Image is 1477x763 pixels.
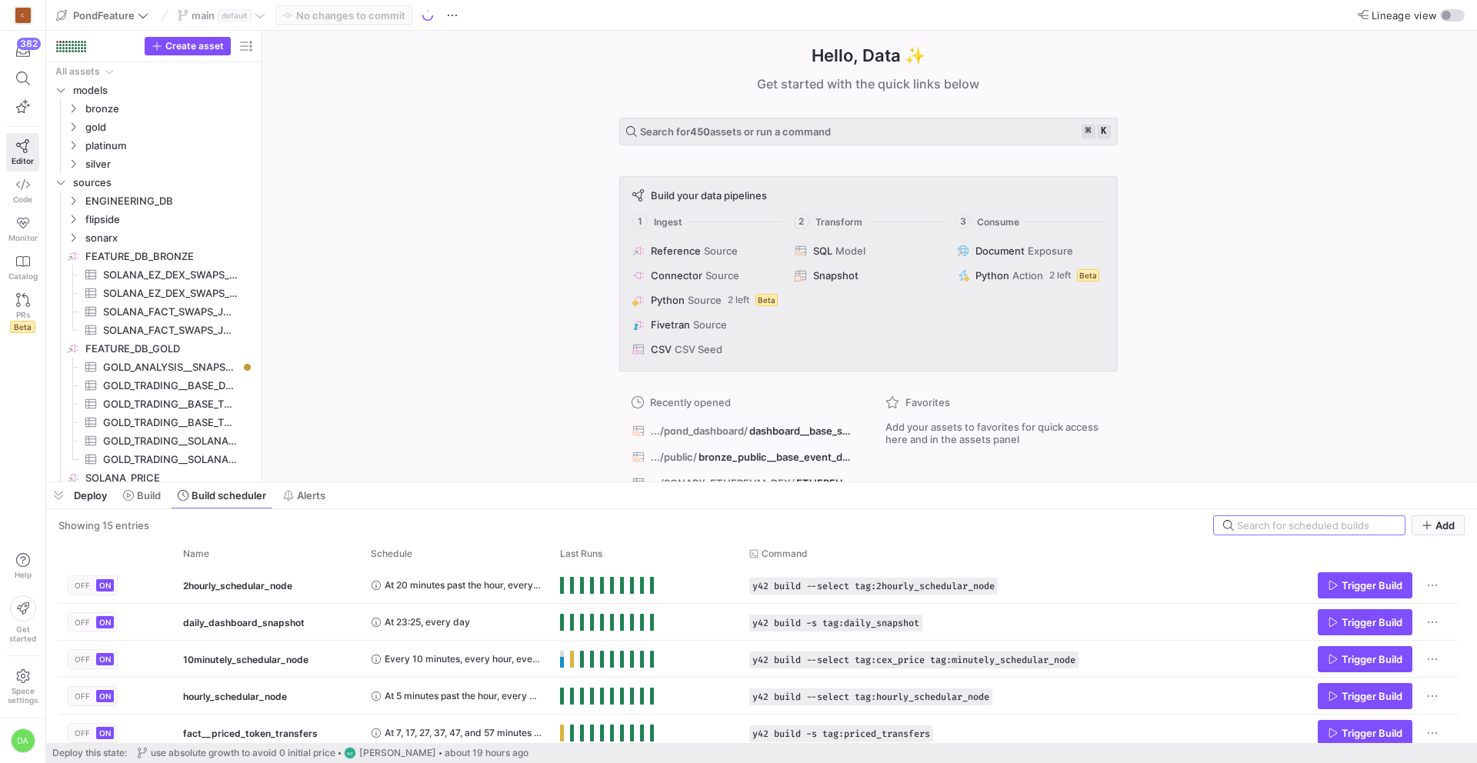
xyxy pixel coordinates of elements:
[796,477,851,489] span: ETHEREUM_SWAPS_UNISWAP
[650,396,731,408] span: Recently opened
[52,99,255,118] div: Press SPACE to select this row.
[385,641,542,677] span: Every 10 minutes, every hour, every day
[99,655,111,664] span: ON
[752,655,1075,665] span: y42 build --select tag:cex_price tag:minutely_schedular_node
[628,447,855,467] button: .../public/bronze_public__base_event_deposit_address
[1237,519,1395,531] input: Search for scheduled builds
[752,691,989,702] span: y42 build --select tag:hourly_schedular_node
[103,266,238,284] span: SOLANA_EZ_DEX_SWAPS_LATEST_10D​​​​​​​​​
[651,318,690,331] span: Fivetran
[9,625,36,643] span: Get started
[52,265,255,284] div: Press SPACE to select this row.
[73,9,135,22] span: PondFeature
[52,431,255,450] div: Press SPACE to select this row.
[629,266,782,285] button: ConnectorSource
[1372,9,1437,22] span: Lineage view
[749,425,851,437] span: dashboard__base_swap_fee_balance_daily
[276,482,332,508] button: Alerts
[85,340,253,358] span: FEATURE_DB_GOLD​​​​​​​​
[813,269,859,282] span: Snapshot
[99,618,111,627] span: ON
[835,245,865,257] span: Model
[103,414,238,431] span: GOLD_TRADING__BASE_TOKEN_TRANSFERS_FEATURES​​​​​​​​​
[1012,269,1043,282] span: Action
[52,376,255,395] div: Press SPACE to select this row.
[52,431,255,450] a: GOLD_TRADING__SOLANA_TOKEN_PRICE_FEATURES​​​​​​​​​
[385,604,470,640] span: At 23:25, every day
[1318,609,1412,635] button: Trigger Build
[103,303,238,321] span: SOLANA_FACT_SWAPS_JUPITER_SUMMARY_LATEST_10D​​​​​​​​​
[6,287,39,339] a: PRsBeta
[52,118,255,136] div: Press SPACE to select this row.
[85,469,253,487] span: SOLANA_PRICE​​​​​​​​
[192,489,266,501] span: Build scheduler
[629,291,782,309] button: PythonSource2 leftBeta
[85,248,253,265] span: FEATURE_DB_BRONZE​​​​​​​​
[385,678,542,714] span: At 5 minutes past the hour, every hour, every day
[792,266,945,285] button: Snapshot
[629,315,782,334] button: FivetranSource
[52,284,255,302] a: SOLANA_EZ_DEX_SWAPS_LATEST_30H​​​​​​​​​
[792,242,945,260] button: SQLModel
[8,272,38,281] span: Catalog
[752,618,919,628] span: y42 build -s tag:daily_snapshot
[344,747,356,759] div: WZ
[52,210,255,228] div: Press SPACE to select this row.
[103,358,238,376] span: GOLD_ANALYSIS__SNAPSHOT_TOKEN_MARKET_FEATURES​​​​​​​​​
[975,269,1009,282] span: Python
[954,266,1107,285] button: PythonAction2 leftBeta
[640,125,831,138] span: Search for assets or run a command
[1318,646,1412,672] button: Trigger Build
[85,137,253,155] span: platinum
[704,245,738,257] span: Source
[1412,515,1465,535] button: Add
[103,432,238,450] span: GOLD_TRADING__SOLANA_TOKEN_PRICE_FEATURES​​​​​​​​​
[651,245,701,257] span: Reference
[1049,270,1071,281] span: 2 left
[693,318,727,331] span: Source
[813,245,832,257] span: SQL
[52,450,255,468] a: GOLD_TRADING__SOLANA_TOKEN_TRANSFERS_FEATURES​​​​​​​​​
[85,211,253,228] span: flipside
[99,691,111,701] span: ON
[1318,683,1412,709] button: Trigger Build
[183,641,308,678] span: 10minutely_schedular_node
[58,641,1459,678] div: Press SPACE to select this row.
[359,748,436,758] span: [PERSON_NAME]
[52,450,255,468] div: Press SPACE to select this row.
[58,715,1459,751] div: Press SPACE to select this row.
[13,195,32,204] span: Code
[8,686,38,705] span: Space settings
[1318,720,1412,746] button: Trigger Build
[85,100,253,118] span: bronze
[1342,579,1402,591] span: Trigger Build
[52,247,255,265] div: Press SPACE to select this row.
[75,655,90,664] span: OFF
[6,37,39,65] button: 382
[52,192,255,210] div: Press SPACE to select this row.
[75,618,90,627] span: OFF
[10,321,35,333] span: Beta
[75,581,90,590] span: OFF
[85,192,253,210] span: ENGINEERING_DB
[6,662,39,711] a: Spacesettings
[52,395,255,413] a: GOLD_TRADING__BASE_TOKEN_PRICE_FEATURES​​​​​​​​​
[52,339,255,358] a: FEATURE_DB_GOLD​​​​​​​​
[6,725,39,757] button: DA
[905,396,950,408] span: Favorites
[1082,125,1095,138] kbd: ⌘
[6,2,39,28] a: C
[99,728,111,738] span: ON
[52,321,255,339] div: Press SPACE to select this row.
[52,228,255,247] div: Press SPACE to select this row.
[1342,653,1402,665] span: Trigger Build
[103,322,238,339] span: SOLANA_FACT_SWAPS_JUPITER_SUMMARY_LATEST_30H​​​​​​​​​
[6,589,39,649] button: Getstarted
[171,482,273,508] button: Build scheduler
[975,245,1025,257] span: Document
[99,581,111,590] span: ON
[6,546,39,586] button: Help
[183,715,318,751] span: fact__priced_token_transfers
[133,743,532,763] button: use absolute growth to avoid 0 initial priceWZ[PERSON_NAME]about 19 hours ago
[752,728,930,739] span: y42 build -s tag:priced_transfers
